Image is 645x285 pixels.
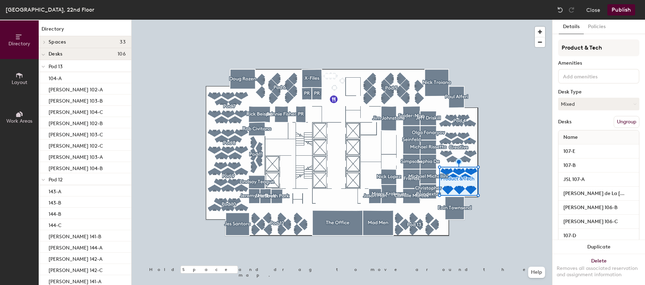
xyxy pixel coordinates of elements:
[552,254,645,285] button: DeleteRemoves all associated reservation and assignment information
[49,220,62,228] p: 144-C
[560,217,638,227] input: Unnamed desk
[560,147,638,156] input: Unnamed desk
[49,130,103,138] p: [PERSON_NAME] 103-C
[8,41,30,47] span: Directory
[568,6,575,13] img: Redo
[49,51,62,57] span: Desks
[49,141,103,149] p: [PERSON_NAME] 102-C
[558,119,571,125] div: Desks
[49,277,101,285] p: [PERSON_NAME] 141-A
[560,175,638,184] input: Unnamed desk
[614,116,639,128] button: Ungroup
[49,254,102,262] p: [PERSON_NAME] 142-A
[49,152,103,160] p: [PERSON_NAME] 103-A
[39,25,131,36] h1: Directory
[528,267,545,278] button: Help
[584,20,610,34] button: Policies
[558,98,639,110] button: Mixed
[120,39,126,45] span: 33
[607,4,635,15] button: Publish
[49,187,61,195] p: 143-A
[49,177,63,183] span: Pod 12
[49,107,103,115] p: [PERSON_NAME] 104-C
[49,163,103,171] p: [PERSON_NAME] 104-B
[560,161,638,170] input: Unnamed desk
[560,231,638,241] input: Unnamed desk
[49,265,103,273] p: [PERSON_NAME] 142-C
[560,203,638,213] input: Unnamed desk
[49,96,103,104] p: [PERSON_NAME] 103-B
[6,5,94,14] div: [GEOGRAPHIC_DATA], 22nd Floor
[49,118,103,127] p: [PERSON_NAME] 102-B
[559,20,584,34] button: Details
[49,73,62,82] p: 104-A
[558,60,639,66] div: Amenities
[49,198,61,206] p: 143-B
[49,39,66,45] span: Spaces
[49,209,61,217] p: 144-B
[49,243,102,251] p: [PERSON_NAME] 144-A
[49,85,103,93] p: [PERSON_NAME] 102-A
[118,51,126,57] span: 106
[552,240,645,254] button: Duplicate
[12,79,27,85] span: Layout
[562,72,625,80] input: Add amenities
[49,64,63,70] span: Pod 13
[557,6,564,13] img: Undo
[557,265,641,278] div: Removes all associated reservation and assignment information
[558,89,639,95] div: Desk Type
[6,118,32,124] span: Work Areas
[560,189,638,199] input: Unnamed desk
[560,131,581,144] span: Name
[586,4,600,15] button: Close
[49,232,101,240] p: [PERSON_NAME] 141-B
